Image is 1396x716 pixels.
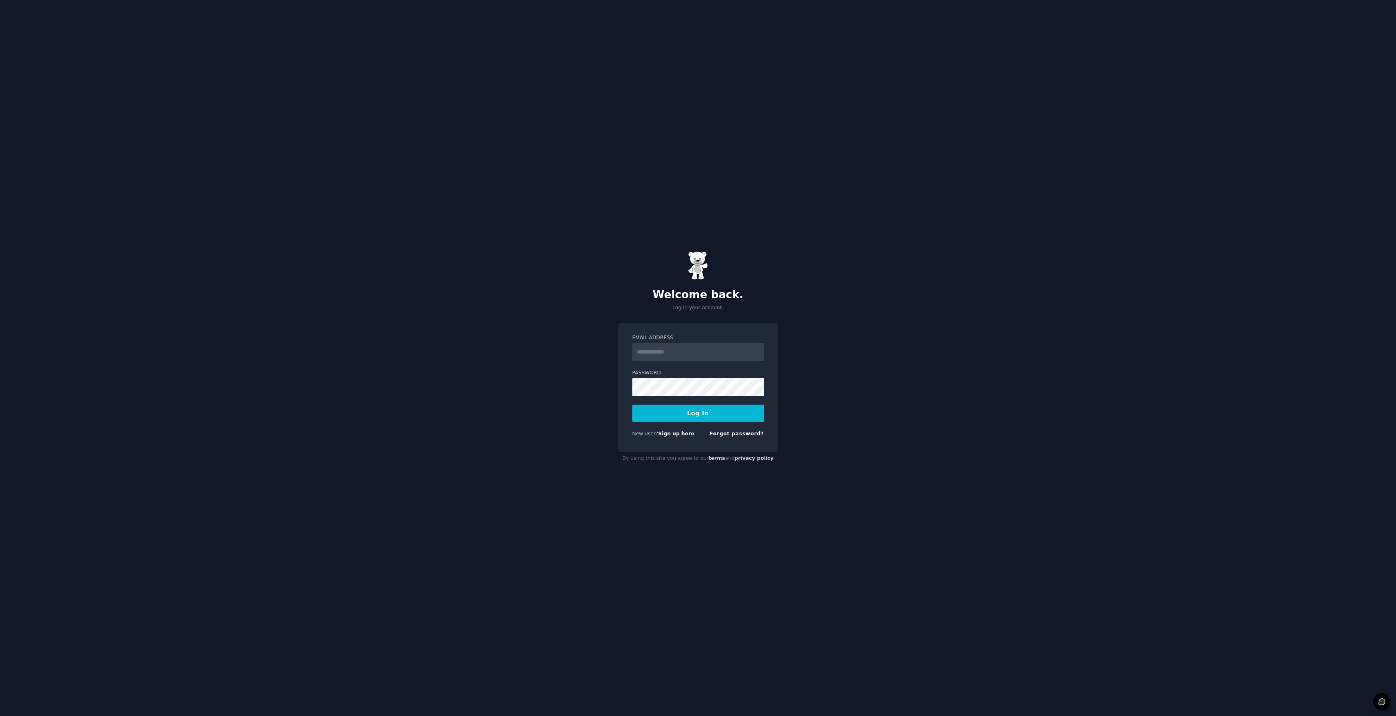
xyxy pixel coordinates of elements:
label: Email Address [632,334,764,342]
a: privacy policy [735,455,774,461]
p: Log in your account. [618,304,778,312]
h2: Welcome back. [618,288,778,302]
div: By using this site you agree to our and [618,452,778,465]
a: terms [708,455,725,461]
img: Gummy Bear [688,251,708,280]
span: New user? [632,431,659,437]
a: Sign up here [658,431,694,437]
button: Log In [632,405,764,422]
a: Forgot password? [710,431,764,437]
label: Password [632,369,764,377]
